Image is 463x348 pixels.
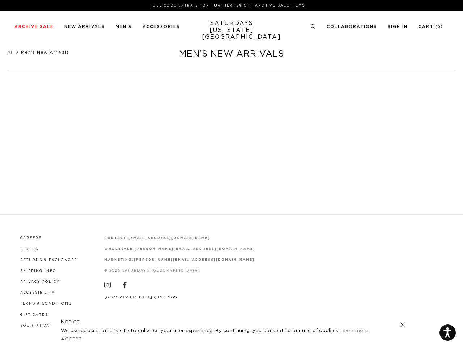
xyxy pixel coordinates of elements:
[14,25,54,29] a: Archive Sale
[104,236,129,240] strong: contact:
[20,302,72,305] a: Terms & Conditions
[104,247,135,250] strong: wholesale:
[128,236,210,240] a: [EMAIL_ADDRESS][DOMAIN_NAME]
[419,25,443,29] a: Cart (0)
[340,328,368,333] a: Learn more
[20,269,56,273] a: Shipping Info
[20,324,78,327] a: Your privacy choices
[116,25,132,29] a: Men's
[20,258,77,262] a: Returns & Exchanges
[327,25,377,29] a: Collaborations
[20,280,60,283] a: Privacy Policy
[17,3,440,8] p: Use Code EXTRA15 for Further 15% Off Archive Sale Items
[388,25,408,29] a: Sign In
[64,25,105,29] a: New Arrivals
[20,313,48,316] a: Gift Cards
[21,50,69,54] span: Men's New Arrivals
[61,337,82,341] a: Accept
[104,268,255,273] p: © 2025 Saturdays [GEOGRAPHIC_DATA]
[104,258,134,261] strong: marketing:
[20,291,55,294] a: Accessibility
[438,25,441,29] small: 0
[134,258,254,261] a: [PERSON_NAME][EMAIL_ADDRESS][DOMAIN_NAME]
[202,20,262,41] a: SATURDAYS[US_STATE][GEOGRAPHIC_DATA]
[135,247,255,250] a: [PERSON_NAME][EMAIL_ADDRESS][DOMAIN_NAME]
[20,248,38,251] a: Stores
[104,295,177,300] button: [GEOGRAPHIC_DATA] (USD $)
[143,25,180,29] a: Accessories
[61,319,402,325] h5: NOTICE
[7,50,14,54] a: All
[61,327,376,335] p: We use cookies on this site to enhance your user experience. By continuing, you consent to our us...
[20,236,42,240] a: Careers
